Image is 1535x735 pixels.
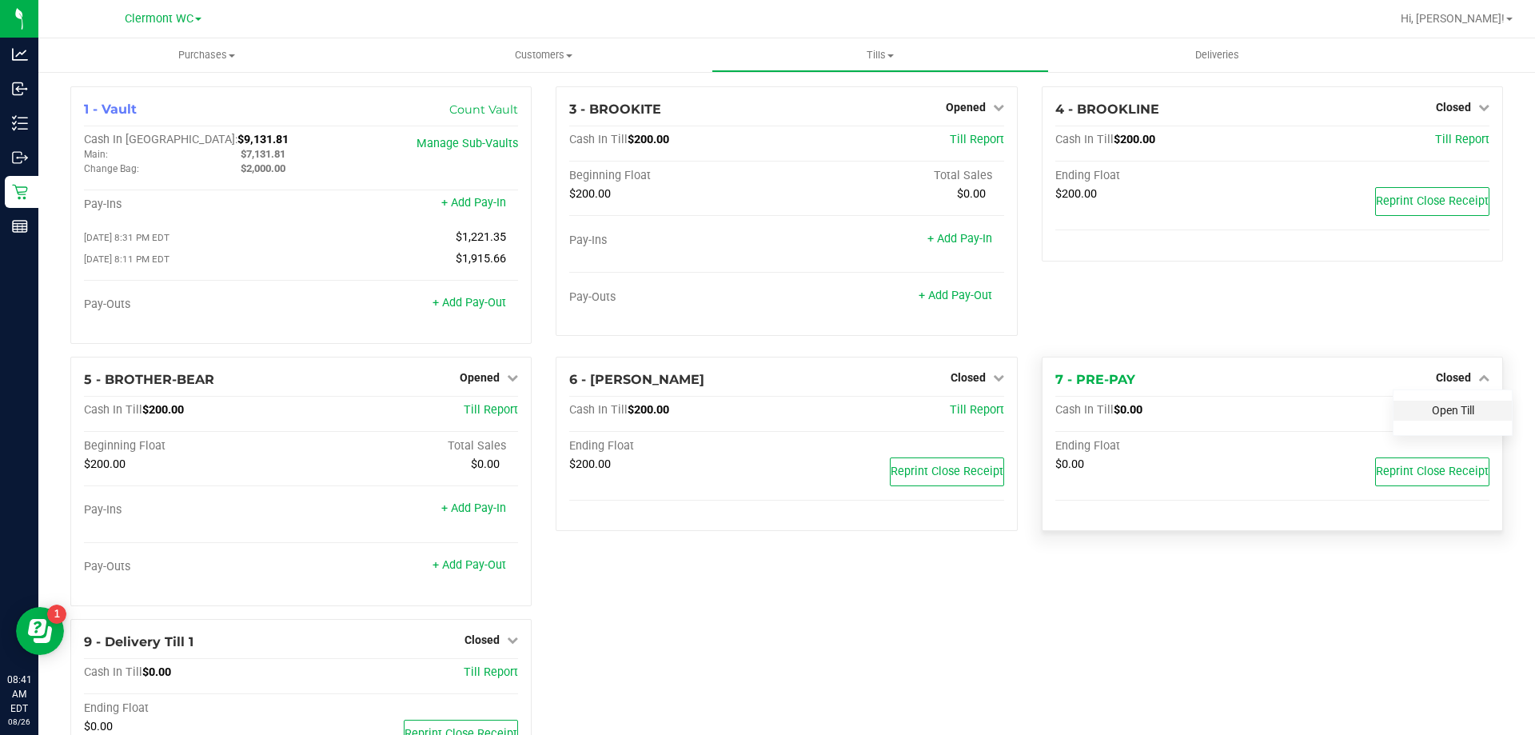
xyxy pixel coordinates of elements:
[712,48,1047,62] span: Tills
[449,102,518,117] a: Count Vault
[84,560,301,574] div: Pay-Outs
[84,701,301,716] div: Ending Float
[1436,101,1471,114] span: Closed
[1055,457,1084,471] span: $0.00
[84,439,301,453] div: Beginning Float
[1055,102,1159,117] span: 4 - BROOKLINE
[301,439,519,453] div: Total Sales
[84,372,214,387] span: 5 - BROTHER-BEAR
[1376,194,1489,208] span: Reprint Close Receipt
[433,558,506,572] a: + Add Pay-Out
[628,133,669,146] span: $200.00
[84,149,108,160] span: Main:
[84,133,237,146] span: Cash In [GEOGRAPHIC_DATA]:
[628,403,669,417] span: $200.00
[569,403,628,417] span: Cash In Till
[241,162,285,174] span: $2,000.00
[1055,187,1097,201] span: $200.00
[376,48,711,62] span: Customers
[569,102,661,117] span: 3 - BROOKITE
[456,230,506,244] span: $1,221.35
[1055,169,1273,183] div: Ending Float
[951,371,986,384] span: Closed
[712,38,1048,72] a: Tills
[417,137,518,150] a: Manage Sub-Vaults
[1055,372,1135,387] span: 7 - PRE-PAY
[569,439,787,453] div: Ending Float
[1055,403,1114,417] span: Cash In Till
[787,169,1004,183] div: Total Sales
[927,232,992,246] a: + Add Pay-In
[12,46,28,62] inline-svg: Analytics
[84,457,126,471] span: $200.00
[84,720,113,733] span: $0.00
[7,716,31,728] p: 08/26
[1055,439,1273,453] div: Ending Float
[84,665,142,679] span: Cash In Till
[569,133,628,146] span: Cash In Till
[957,187,986,201] span: $0.00
[84,254,169,265] span: [DATE] 8:11 PM EDT
[142,665,171,679] span: $0.00
[1114,403,1142,417] span: $0.00
[84,403,142,417] span: Cash In Till
[142,403,184,417] span: $200.00
[441,501,506,515] a: + Add Pay-In
[12,184,28,200] inline-svg: Retail
[38,48,375,62] span: Purchases
[1055,133,1114,146] span: Cash In Till
[1376,465,1489,478] span: Reprint Close Receipt
[569,457,611,471] span: $200.00
[1432,404,1474,417] a: Open Till
[125,12,193,26] span: Clermont WC
[569,187,611,201] span: $200.00
[464,403,518,417] a: Till Report
[84,503,301,517] div: Pay-Ins
[569,290,787,305] div: Pay-Outs
[47,605,66,624] iframe: Resource center unread badge
[1375,457,1489,486] button: Reprint Close Receipt
[456,252,506,266] span: $1,915.66
[7,673,31,716] p: 08:41 AM EDT
[375,38,712,72] a: Customers
[919,289,992,302] a: + Add Pay-Out
[16,607,64,655] iframe: Resource center
[950,133,1004,146] a: Till Report
[890,457,1004,486] button: Reprint Close Receipt
[84,232,169,243] span: [DATE] 8:31 PM EDT
[84,634,193,649] span: 9 - Delivery Till 1
[433,296,506,310] a: + Add Pay-Out
[569,234,787,248] div: Pay-Ins
[569,372,704,387] span: 6 - [PERSON_NAME]
[1436,371,1471,384] span: Closed
[241,148,285,160] span: $7,131.81
[1435,133,1489,146] a: Till Report
[12,150,28,166] inline-svg: Outbound
[891,465,1003,478] span: Reprint Close Receipt
[1401,12,1505,25] span: Hi, [PERSON_NAME]!
[12,81,28,97] inline-svg: Inbound
[84,298,301,312] div: Pay-Outs
[38,38,375,72] a: Purchases
[12,115,28,131] inline-svg: Inventory
[1174,48,1261,62] span: Deliveries
[464,665,518,679] a: Till Report
[1114,133,1155,146] span: $200.00
[569,169,787,183] div: Beginning Float
[464,633,500,646] span: Closed
[1375,187,1489,216] button: Reprint Close Receipt
[950,403,1004,417] a: Till Report
[84,102,137,117] span: 1 - Vault
[460,371,500,384] span: Opened
[471,457,500,471] span: $0.00
[84,198,301,212] div: Pay-Ins
[237,133,289,146] span: $9,131.81
[84,163,139,174] span: Change Bag:
[441,196,506,210] a: + Add Pay-In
